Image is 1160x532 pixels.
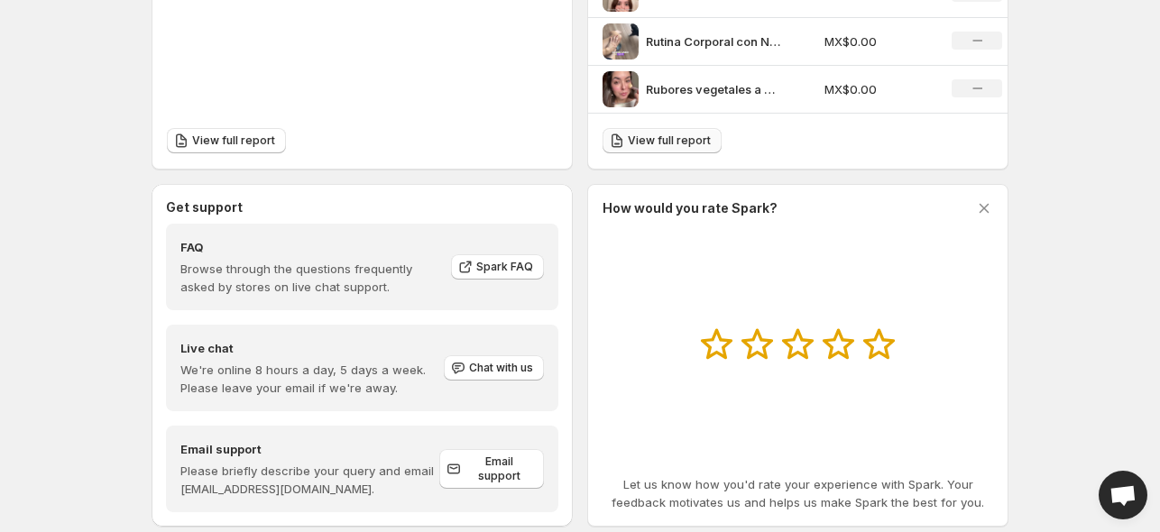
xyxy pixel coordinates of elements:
a: Spark FAQ [451,254,544,280]
span: Email support [465,454,533,483]
p: Let us know how you'd rate your experience with Spark. Your feedback motivates us and helps us ma... [603,475,993,511]
img: Rubores vegetales a prueba [603,71,639,107]
p: Please briefly describe your query and email [EMAIL_ADDRESS][DOMAIN_NAME]. [180,462,439,498]
p: MX$0.00 [824,32,931,50]
p: We're online 8 hours a day, 5 days a week. Please leave your email if we're away. [180,361,442,397]
h4: Live chat [180,339,442,357]
p: Browse through the questions frequently asked by stores on live chat support. [180,260,438,296]
h3: How would you rate Spark? [603,199,778,217]
span: View full report [192,133,275,148]
h4: FAQ [180,238,438,256]
a: View full report [167,128,286,153]
span: Chat with us [469,361,533,375]
p: MX$0.00 [824,80,931,98]
a: View full report [603,128,722,153]
button: Chat with us [444,355,544,381]
p: Rubores vegetales a prueba [646,80,781,98]
a: Email support [439,449,544,489]
span: View full report [628,133,711,148]
a: Open chat [1099,471,1147,519]
h4: Email support [180,440,439,458]
span: Spark FAQ [476,260,533,274]
p: Rutina Corporal con Nopalmilta [646,32,781,50]
img: Rutina Corporal con Nopalmilta [603,23,639,60]
h3: Get support [166,198,243,216]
